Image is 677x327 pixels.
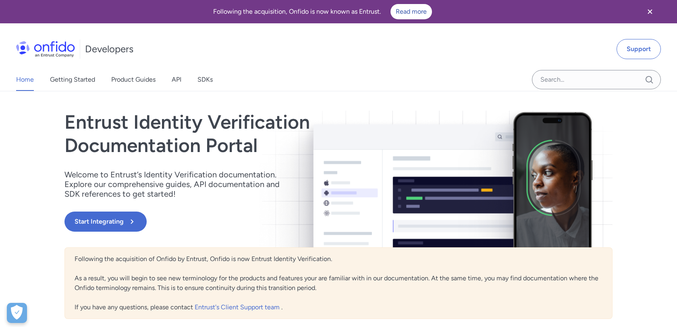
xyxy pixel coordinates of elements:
[16,68,34,91] a: Home
[111,68,156,91] a: Product Guides
[172,68,181,91] a: API
[16,41,75,57] img: Onfido Logo
[64,111,448,157] h1: Entrust Identity Verification Documentation Portal
[64,212,147,232] button: Start Integrating
[195,303,281,311] a: Entrust's Client Support team
[64,170,290,199] p: Welcome to Entrust’s Identity Verification documentation. Explore our comprehensive guides, API d...
[617,39,661,59] a: Support
[635,2,665,22] button: Close banner
[64,247,613,319] div: Following the acquisition of Onfido by Entrust, Onfido is now Entrust Identity Verification. As a...
[85,43,133,56] h1: Developers
[645,7,655,16] svg: Close banner
[7,303,27,323] button: Open Preferences
[64,212,448,232] a: Start Integrating
[7,303,27,323] div: Cookie Preferences
[50,68,95,91] a: Getting Started
[390,4,432,19] a: Read more
[10,4,635,19] div: Following the acquisition, Onfido is now known as Entrust.
[197,68,213,91] a: SDKs
[532,70,661,89] input: Onfido search input field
